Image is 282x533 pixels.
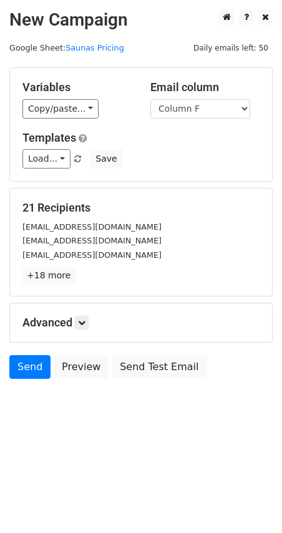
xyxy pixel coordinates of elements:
[22,99,99,119] a: Copy/paste...
[22,316,260,330] h5: Advanced
[22,149,70,169] a: Load...
[22,131,76,144] a: Templates
[189,41,273,55] span: Daily emails left: 50
[90,149,122,169] button: Save
[22,222,162,232] small: [EMAIL_ADDRESS][DOMAIN_NAME]
[9,9,273,31] h2: New Campaign
[9,355,51,379] a: Send
[66,43,124,52] a: Saunas Pricing
[112,355,207,379] a: Send Test Email
[22,201,260,215] h5: 21 Recipients
[220,473,282,533] iframe: Chat Widget
[22,236,162,245] small: [EMAIL_ADDRESS][DOMAIN_NAME]
[22,250,162,260] small: [EMAIL_ADDRESS][DOMAIN_NAME]
[189,43,273,52] a: Daily emails left: 50
[9,43,124,52] small: Google Sheet:
[22,81,132,94] h5: Variables
[22,268,75,283] a: +18 more
[54,355,109,379] a: Preview
[150,81,260,94] h5: Email column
